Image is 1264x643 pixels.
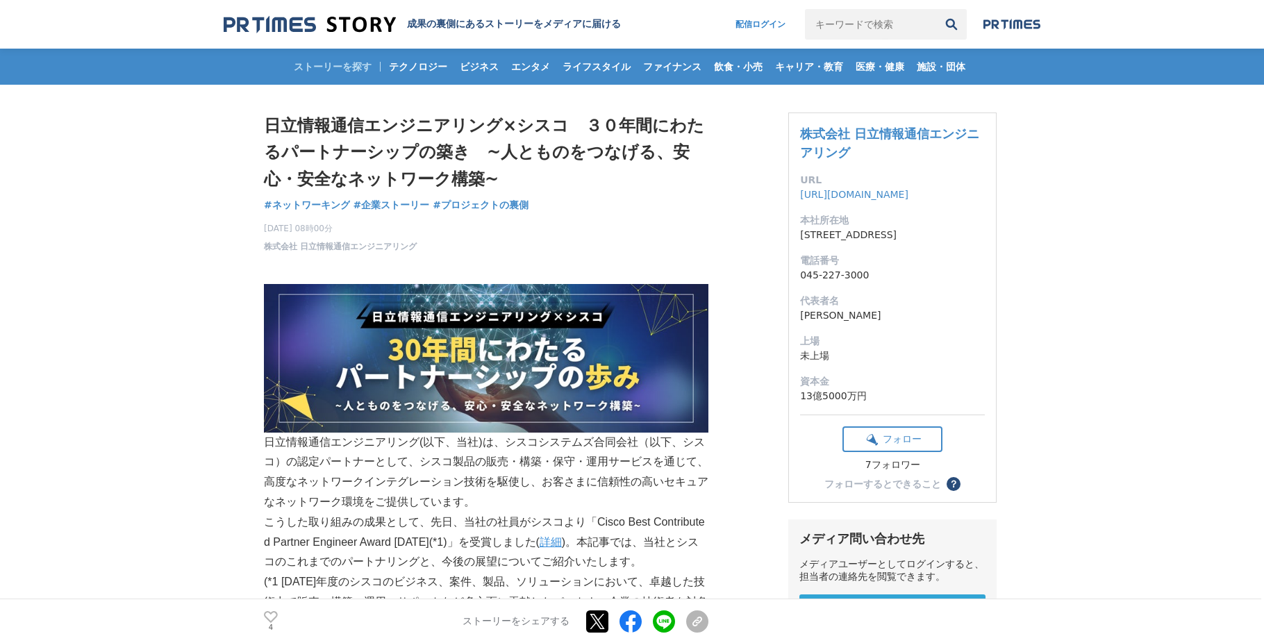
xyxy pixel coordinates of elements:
button: 検索 [936,9,967,40]
div: 7フォロワー [842,459,942,471]
button: ？ [947,477,961,491]
span: テクノロジー [383,60,453,73]
div: メディアユーザーとしてログインすると、担当者の連絡先を閲覧できます。 [799,558,986,583]
a: キャリア・教育 [770,49,849,85]
p: ストーリーをシェアする [463,615,569,628]
dt: 電話番号 [800,253,985,268]
span: キャリア・教育 [770,60,849,73]
span: 施設・団体 [911,60,971,73]
span: 医療・健康 [850,60,910,73]
a: ファイナンス [638,49,707,85]
a: #企業ストーリー [354,198,430,212]
a: 株式会社 日立情報通信エンジニアリング [800,126,979,160]
h2: 成果の裏側にあるストーリーをメディアに届ける [407,18,621,31]
div: メディア問い合わせ先 [799,531,986,547]
dt: 代表者名 [800,294,985,308]
img: prtimes [983,19,1040,30]
span: 飲食・小売 [708,60,768,73]
a: 飲食・小売 [708,49,768,85]
dd: 13億5000万円 [800,389,985,403]
p: 日立情報通信エンジニアリング(以下、当社)は、シスコシステムズ合同会社（以下、シスコ）の認定パートナーとして、シスコ製品の販売・構築・保守・運用サービスを通じて、高度なネットワークインテグレーシ... [264,284,708,512]
span: ビジネス [454,60,504,73]
button: フォロー [842,426,942,452]
span: #プロジェクトの裏側 [433,199,529,211]
a: #ネットワーキング [264,198,350,212]
a: #プロジェクトの裏側 [433,198,529,212]
span: #ネットワーキング [264,199,350,211]
img: 成果の裏側にあるストーリーをメディアに届ける [224,15,396,34]
a: エンタメ [506,49,556,85]
dd: 未上場 [800,349,985,363]
span: ファイナンス [638,60,707,73]
a: 施設・団体 [911,49,971,85]
a: [URL][DOMAIN_NAME] [800,189,908,200]
dt: 本社所在地 [800,213,985,228]
a: 医療・健康 [850,49,910,85]
img: thumbnail_291a6e60-8c83-11f0-9d6d-a329db0dd7a1.png [264,284,708,433]
dd: [PERSON_NAME] [800,308,985,323]
dd: 045-227-3000 [800,268,985,283]
a: テクノロジー [383,49,453,85]
p: こうした取り組みの成果として、先日、当社の社員がシスコより「Cisco Best Contributed Partner Engineer Award [DATE](*1)」を受賞しました( )... [264,512,708,572]
dt: 資本金 [800,374,985,389]
input: キーワードで検索 [805,9,936,40]
span: エンタメ [506,60,556,73]
a: 詳細 [540,536,562,548]
span: [DATE] 08時00分 [264,222,417,235]
a: 成果の裏側にあるストーリーをメディアに届ける 成果の裏側にあるストーリーをメディアに届ける [224,15,621,34]
a: 株式会社 日立情報通信エンジニアリング [264,240,417,253]
span: #企業ストーリー [354,199,430,211]
a: 配信ログイン [722,9,799,40]
h1: 日立情報通信エンジニアリング×シスコ ３０年間にわたるパートナーシップの築き ~人とものをつなげる、安心・安全なネットワーク構築~ [264,112,708,192]
a: メディアユーザー 新規登録 無料 [799,594,986,638]
dt: 上場 [800,334,985,349]
div: フォローするとできること [824,479,941,489]
dt: URL [800,173,985,187]
span: ？ [949,479,958,489]
a: ライフスタイル [557,49,636,85]
p: 4 [264,624,278,631]
a: ビジネス [454,49,504,85]
dd: [STREET_ADDRESS] [800,228,985,242]
span: ライフスタイル [557,60,636,73]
